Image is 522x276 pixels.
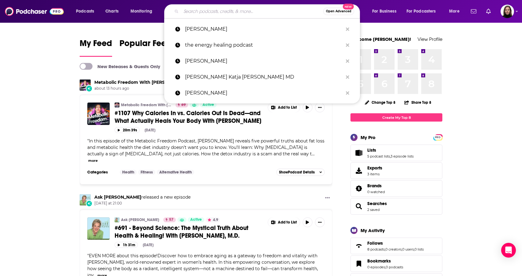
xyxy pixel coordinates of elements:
button: 4.9 [206,217,220,222]
span: Follows [367,240,383,246]
a: 2 saved [367,208,380,212]
a: 0 episodes [367,265,385,269]
button: Show More Button [268,103,300,112]
button: open menu [126,6,160,16]
a: Lists [353,149,365,157]
div: Open Intercom Messenger [501,243,516,258]
span: Monitoring [130,7,152,16]
img: User Profile [501,5,514,18]
p: dr anne kelley [185,85,343,101]
span: #691 - Beyond Science: The Mystical Truth About Health & Healing! With [PERSON_NAME], M.D. [115,224,248,239]
a: Ask [PERSON_NAME] [121,217,159,222]
span: Add to List [278,105,297,110]
a: Bookmarks [367,258,403,264]
span: 3 items [367,172,382,176]
img: Metabolic Freedom With Ben Azadi [115,103,119,107]
span: Exports [353,166,365,175]
a: Metabolic Freedom With [PERSON_NAME] [121,103,172,107]
button: Show More Button [315,217,325,227]
a: Bookmarks [353,259,365,268]
a: #691 - Beyond Science: The Mystical Truth About Health & Healing! With [PERSON_NAME], M.D. [115,224,263,239]
a: 0 creators [385,247,402,251]
span: Podcasts [76,7,94,16]
button: Show More Button [268,217,300,227]
span: 57 [169,217,173,223]
span: In this episode of the Metabolic Freedom Podcast, [PERSON_NAME] reveals five powerful truths abou... [87,138,324,157]
p: the energy healing podcast [185,37,343,53]
h3: Categories [87,170,115,175]
button: 20m 39s [115,127,140,133]
span: Lists [350,145,442,161]
button: Change Top 8 [361,99,399,106]
span: Show Podcast Details [279,170,315,174]
span: Charts [105,7,119,16]
span: Exports [367,165,382,171]
a: [PERSON_NAME] [164,85,360,101]
span: Lists [367,147,376,153]
button: more [88,158,98,163]
a: Searches [367,201,387,206]
a: 8 podcasts [367,247,385,251]
img: #1107 Why Calories In vs. Calories Out Is Dead—and What Actually Heals Your Body With Ben Azadi [87,103,110,125]
a: New Releases & Guests Only [80,63,160,70]
a: Brands [353,184,365,193]
a: Ask Julie Ryan [115,217,119,222]
a: Show notifications dropdown [468,6,479,17]
a: Show notifications dropdown [484,6,493,17]
span: PRO [434,135,441,140]
img: Ask Julie Ryan [80,194,91,205]
span: Active [190,217,202,223]
img: #691 - Beyond Science: The Mystical Truth About Health & Healing! With Christiane Northrup, M.D. [87,217,110,240]
a: Lists [367,147,414,153]
span: , [385,265,386,269]
a: Metabolic Freedom With Ben Azadi [94,80,189,85]
span: , [402,247,402,251]
a: Exports [350,162,442,179]
button: ShowPodcast Details [276,169,325,176]
span: For Business [372,7,396,16]
span: Bookmarks [350,255,442,272]
a: 0 lists [414,247,424,251]
span: , [390,154,391,158]
span: , [414,247,414,251]
p: Katharina Katja Isabel Meier MD [185,69,343,85]
a: 69 [176,103,188,107]
a: Follows [353,242,365,250]
a: Searches [353,202,365,211]
img: Metabolic Freedom With Ben Azadi [80,80,91,91]
div: [DATE] [145,128,155,132]
a: Active [188,217,204,222]
span: Popular Feed [119,38,172,52]
a: 3 episode lists [391,154,414,158]
a: [PERSON_NAME] Katja [PERSON_NAME] MD [164,69,360,85]
span: More [449,7,460,16]
span: Active [202,102,214,108]
span: ... [312,151,315,157]
a: My Feed [80,38,112,57]
a: 57 [163,217,176,222]
span: , [385,247,385,251]
button: open menu [368,6,404,16]
span: For Podcasters [407,7,436,16]
button: Show profile menu [501,5,514,18]
a: Ask Julie Ryan [94,194,141,200]
button: open menu [403,6,445,16]
div: [DATE] [143,243,153,247]
a: Charts [101,6,122,16]
span: Bookmarks [367,258,391,264]
span: New [343,4,354,10]
h3: released a new episode [94,194,191,200]
a: Alternative Health [157,170,194,175]
a: [PERSON_NAME] [164,53,360,69]
span: Follows [350,238,442,254]
span: about 13 hours ago [94,86,238,91]
a: Active [200,103,217,107]
img: Podchaser - Follow, Share and Rate Podcasts [5,6,64,17]
a: Welcome [PERSON_NAME]! [350,36,411,42]
span: Add to List [278,220,297,225]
